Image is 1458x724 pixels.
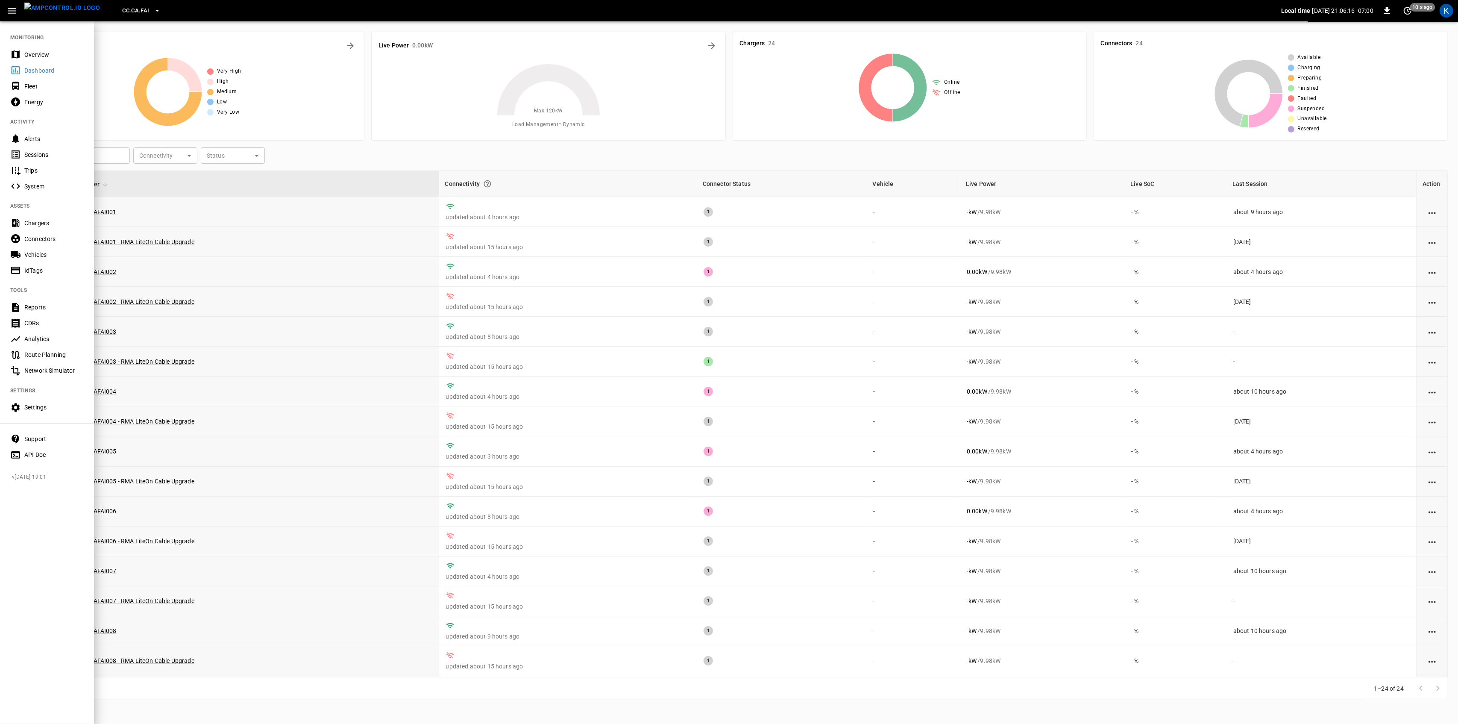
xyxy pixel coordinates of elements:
[24,266,84,275] div: IdTags
[24,403,84,412] div: Settings
[24,3,100,13] img: ampcontrol.io logo
[24,166,84,175] div: Trips
[12,473,87,482] span: v [DATE] 19:01
[24,150,84,159] div: Sessions
[24,435,84,443] div: Support
[1281,6,1311,15] p: Local time
[24,319,84,327] div: CDRs
[24,350,84,359] div: Route Planning
[122,6,149,16] span: CC.CA.FAI
[24,182,84,191] div: System
[24,303,84,312] div: Reports
[1410,3,1435,12] span: 10 s ago
[24,235,84,243] div: Connectors
[1440,4,1453,18] div: profile-icon
[24,219,84,227] div: Chargers
[24,82,84,91] div: Fleet
[24,450,84,459] div: API Doc
[24,366,84,375] div: Network Simulator
[24,335,84,343] div: Analytics
[1312,6,1373,15] p: [DATE] 21:06:16 -07:00
[24,50,84,59] div: Overview
[24,250,84,259] div: Vehicles
[24,135,84,143] div: Alerts
[24,98,84,106] div: Energy
[24,66,84,75] div: Dashboard
[1401,4,1414,18] button: set refresh interval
